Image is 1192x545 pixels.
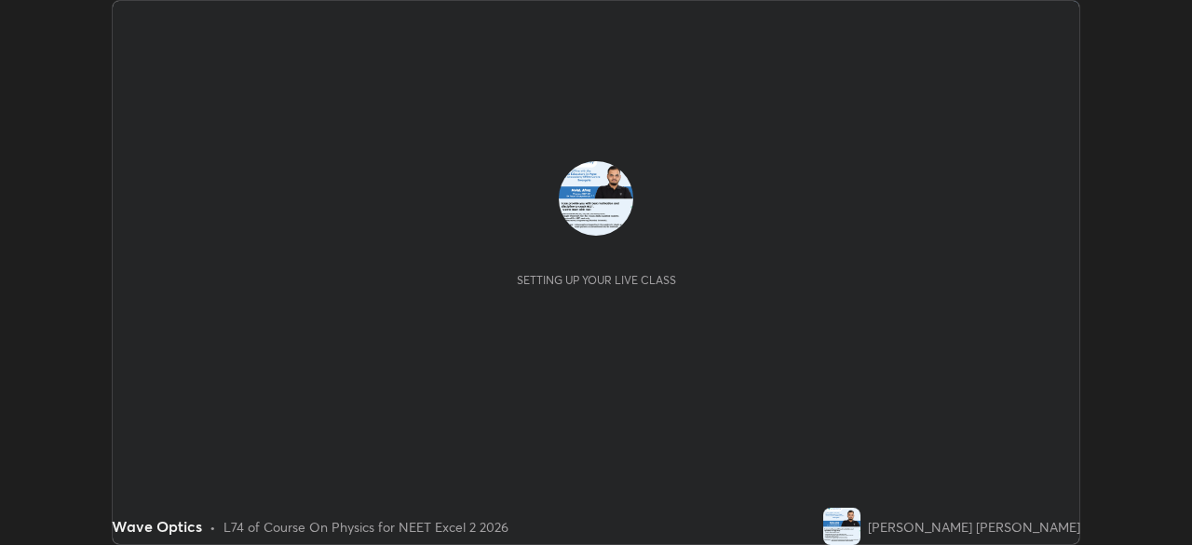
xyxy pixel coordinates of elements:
[823,508,860,545] img: 56fac2372bd54d6a89ffab81bd2c5eeb.jpg
[210,517,216,537] div: •
[868,517,1080,537] div: [PERSON_NAME] [PERSON_NAME]
[223,517,508,537] div: L74 of Course On Physics for NEET Excel 2 2026
[559,161,633,236] img: 56fac2372bd54d6a89ffab81bd2c5eeb.jpg
[112,515,202,538] div: Wave Optics
[517,273,676,287] div: Setting up your live class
